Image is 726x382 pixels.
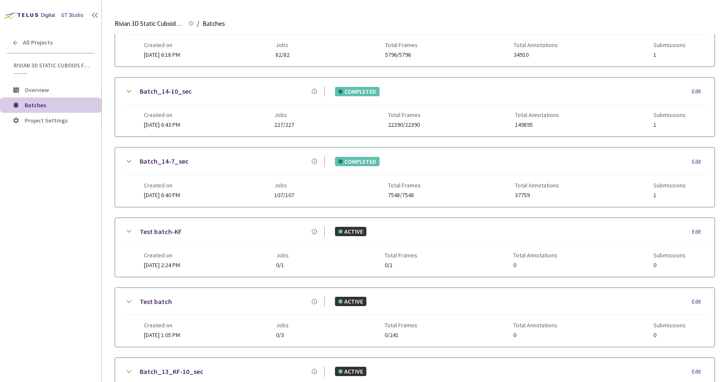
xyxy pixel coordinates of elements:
div: Test batch-KFACTIVEEditCreated on[DATE] 2:24 PMJobs0/1Total Frames0/1Total Annotations0Submissions0 [115,218,715,277]
span: Jobs [274,182,294,189]
div: Edit [692,87,706,96]
span: Created on [144,252,180,259]
div: Edit [692,158,706,166]
span: Total Frames [385,252,417,259]
div: Batch_15-7_secCOMPLETEDEditCreated on[DATE] 6:18 PMJobs82/82Total Frames5796/5796Total Annotation... [115,8,715,67]
span: 227/227 [274,122,294,128]
span: Jobs [274,112,294,118]
div: Edit [692,298,706,306]
div: GT Studio [61,11,84,20]
span: Jobs [276,42,290,48]
span: Submissions [653,42,686,48]
span: 1 [653,192,686,198]
span: 5796/5796 [385,52,418,58]
span: Created on [144,42,180,48]
span: 0/1 [385,262,417,268]
span: 0 [653,332,686,338]
span: Total Annotations [513,252,557,259]
a: Batch_14-10_sec [140,86,192,97]
span: [DATE] 6:43 PM [144,121,180,128]
span: 1 [653,122,686,128]
span: Total Annotations [515,182,559,189]
span: Total Frames [385,42,418,48]
span: 22390/22390 [388,122,421,128]
span: 0/241 [385,332,417,338]
span: Submissions [653,182,686,189]
a: Batch_13_KF-10_sec [140,366,203,377]
a: Batch_14-7_sec [140,156,189,167]
span: [DATE] 2:24 PM [144,261,180,269]
span: Submissions [653,322,686,329]
span: Total Annotations [515,112,559,118]
span: Batches [25,101,46,109]
span: [DATE] 1:05 PM [144,331,180,339]
div: Edit [692,228,706,236]
div: Edit [692,368,706,376]
span: Project Settings [25,117,68,124]
span: 0 [653,262,686,268]
span: 1 [653,52,686,58]
div: COMPLETED [335,157,380,166]
span: 107/107 [274,192,294,198]
span: 0 [513,262,557,268]
span: 149895 [515,122,559,128]
div: Test batchACTIVEEditCreated on[DATE] 1:05 PMJobs0/3Total Frames0/241Total Annotations0Submissions0 [115,288,715,347]
span: 0/1 [276,262,289,268]
span: Jobs [276,322,289,329]
span: Total Annotations [514,42,558,48]
span: Submissions [653,252,686,259]
div: ACTIVE [335,227,366,236]
span: Total Frames [385,322,417,329]
div: ACTIVE [335,297,366,306]
span: All Projects [23,39,53,46]
span: Overview [25,86,49,94]
span: Batches [203,19,225,29]
span: 7548/7548 [388,192,421,198]
a: Test batch [140,296,172,307]
span: Jobs [276,252,289,259]
span: [DATE] 6:40 PM [144,191,180,199]
div: COMPLETED [335,87,380,96]
div: Batch_14-7_secCOMPLETEDEditCreated on[DATE] 6:40 PMJobs107/107Total Frames7548/7548Total Annotati... [115,148,715,206]
li: / [197,19,199,29]
span: [DATE] 6:18 PM [144,51,180,59]
span: Created on [144,322,180,329]
div: Batch_14-10_secCOMPLETEDEditCreated on[DATE] 6:43 PMJobs227/227Total Frames22390/22390Total Annot... [115,78,715,137]
span: Rivian 3D Static Cuboids fixed[2024-25] [115,19,183,29]
span: 0 [513,332,557,338]
span: 0/3 [276,332,289,338]
a: Test batch-KF [140,226,182,237]
span: 82/82 [276,52,290,58]
span: Total Frames [388,112,421,118]
div: ACTIVE [335,367,366,376]
span: Rivian 3D Static Cuboids fixed[2024-25] [14,62,90,69]
span: Total Annotations [513,322,557,329]
span: Total Frames [388,182,421,189]
span: Created on [144,182,180,189]
span: Created on [144,112,180,118]
span: 34910 [514,52,558,58]
span: 37759 [515,192,559,198]
span: Submissions [653,112,686,118]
